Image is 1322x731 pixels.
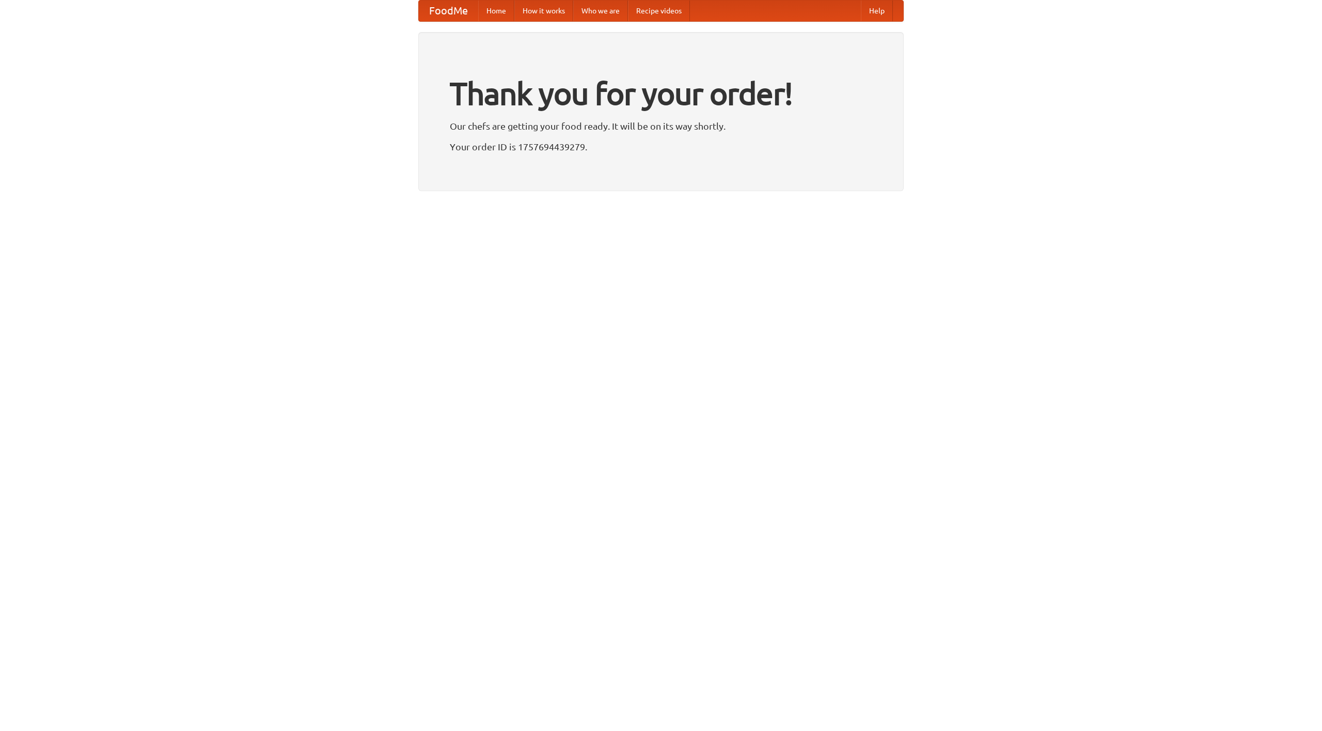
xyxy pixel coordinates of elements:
p: Your order ID is 1757694439279. [450,139,872,154]
a: FoodMe [419,1,478,21]
a: Who we are [573,1,628,21]
a: Home [478,1,514,21]
h1: Thank you for your order! [450,69,872,118]
a: Help [861,1,893,21]
a: Recipe videos [628,1,690,21]
p: Our chefs are getting your food ready. It will be on its way shortly. [450,118,872,134]
a: How it works [514,1,573,21]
